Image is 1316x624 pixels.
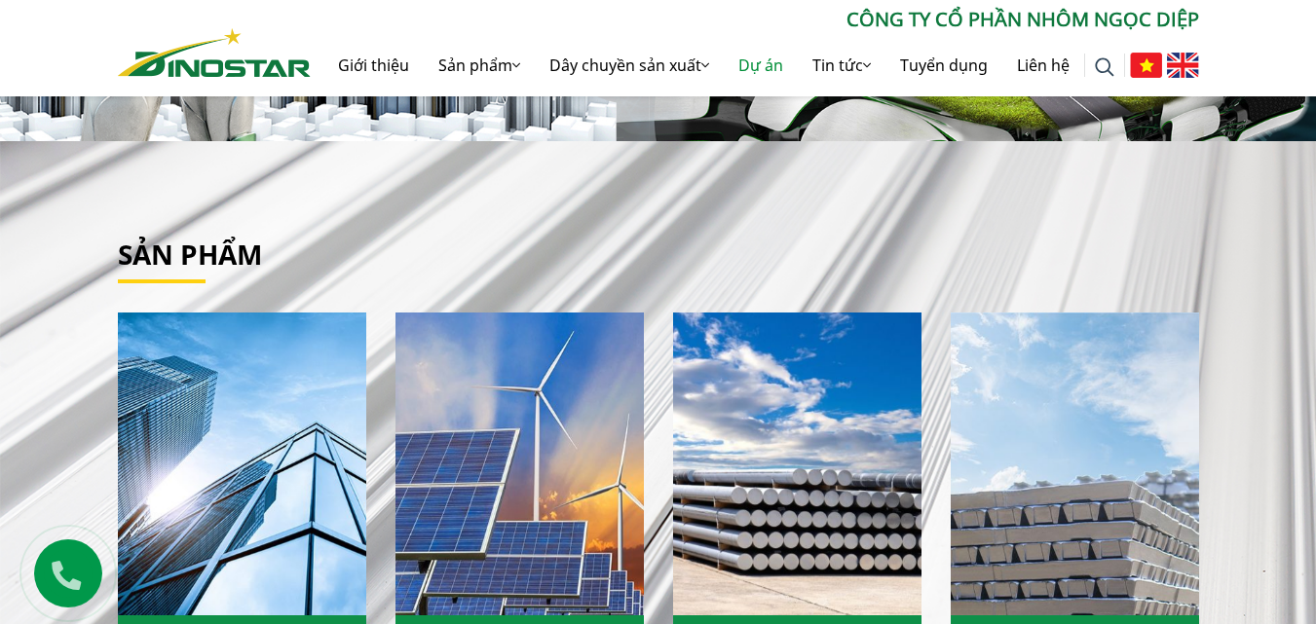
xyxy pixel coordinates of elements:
img: Nhôm Dinostar [118,28,311,77]
img: Tiếng Việt [1130,53,1162,78]
p: CÔNG TY CỔ PHẦN NHÔM NGỌC DIỆP [311,5,1199,34]
a: Sản phẩm [424,34,535,96]
img: Nhôm Billet [672,312,921,615]
img: search [1095,57,1114,77]
a: Sản phẩm [118,236,262,273]
a: Giới thiệu [323,34,424,96]
a: Tuyển dụng [885,34,1002,96]
a: Nhôm Thỏi hợp kim [951,312,1199,616]
a: Dự án [724,34,798,96]
a: Liên hệ [1002,34,1084,96]
img: English [1167,53,1199,78]
a: Nhôm Billet [673,312,921,616]
img: Nhôm Thỏi hợp kim [950,312,1198,615]
img: Nhôm Xây dựng [117,312,365,615]
a: Nhôm Công nghiệp [395,312,644,616]
a: Nhôm Xây dựng [118,312,366,616]
a: Nhôm Dinostar [118,24,311,76]
img: Nhôm Công nghiệp [395,312,643,615]
a: Dây chuyền sản xuất [535,34,724,96]
a: Tin tức [798,34,885,96]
